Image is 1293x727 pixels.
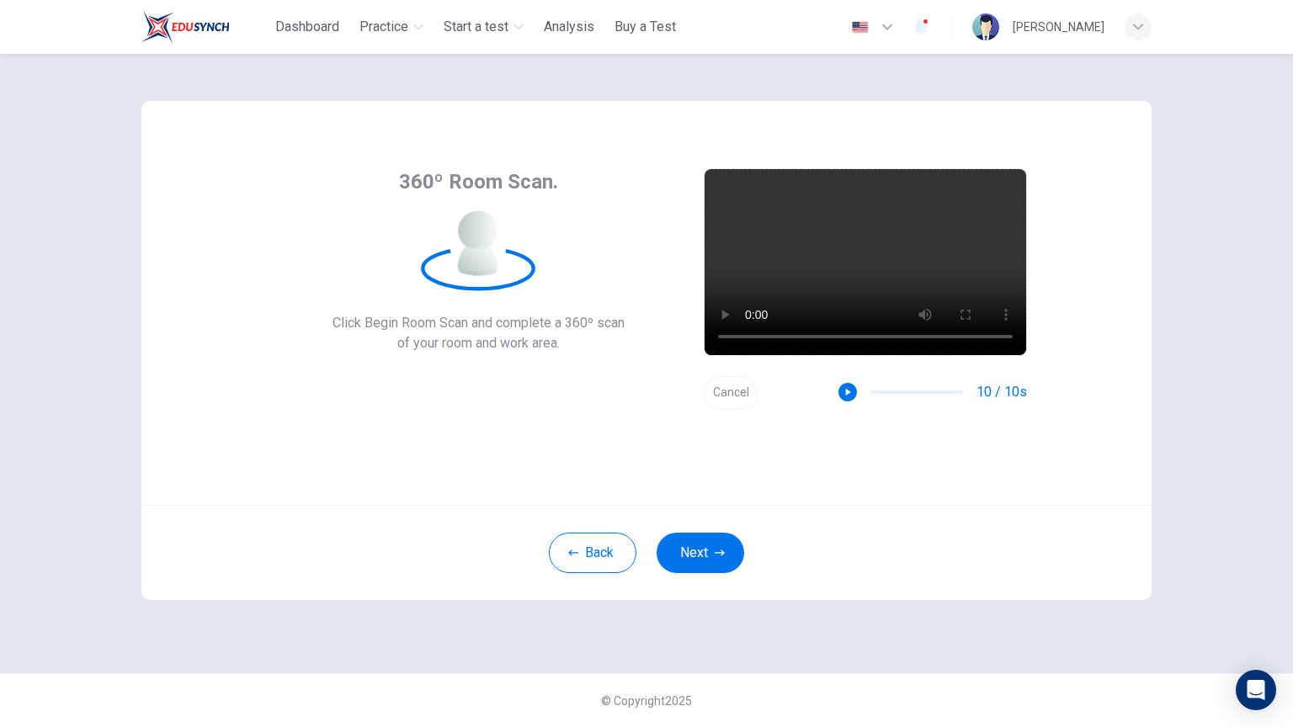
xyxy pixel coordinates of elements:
button: Buy a Test [608,12,683,42]
button: Practice [353,12,430,42]
span: Start a test [444,17,508,37]
span: © Copyright 2025 [601,694,692,708]
div: [PERSON_NAME] [1013,17,1104,37]
button: Dashboard [269,12,346,42]
button: Start a test [437,12,530,42]
span: 360º Room Scan. [399,168,558,195]
img: en [849,21,870,34]
span: Dashboard [275,17,339,37]
button: Cancel [704,376,758,409]
img: Profile picture [972,13,999,40]
button: Back [549,533,636,573]
span: of your room and work area. [333,333,625,353]
img: ELTC logo [141,10,230,44]
span: Click Begin Room Scan and complete a 360º scan [333,313,625,333]
div: Open Intercom Messenger [1236,670,1276,710]
span: Buy a Test [615,17,676,37]
span: Analysis [544,17,594,37]
span: Practice [359,17,408,37]
span: 10 / 10s [976,382,1027,402]
a: ELTC logo [141,10,269,44]
button: Analysis [537,12,601,42]
button: Next [657,533,744,573]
